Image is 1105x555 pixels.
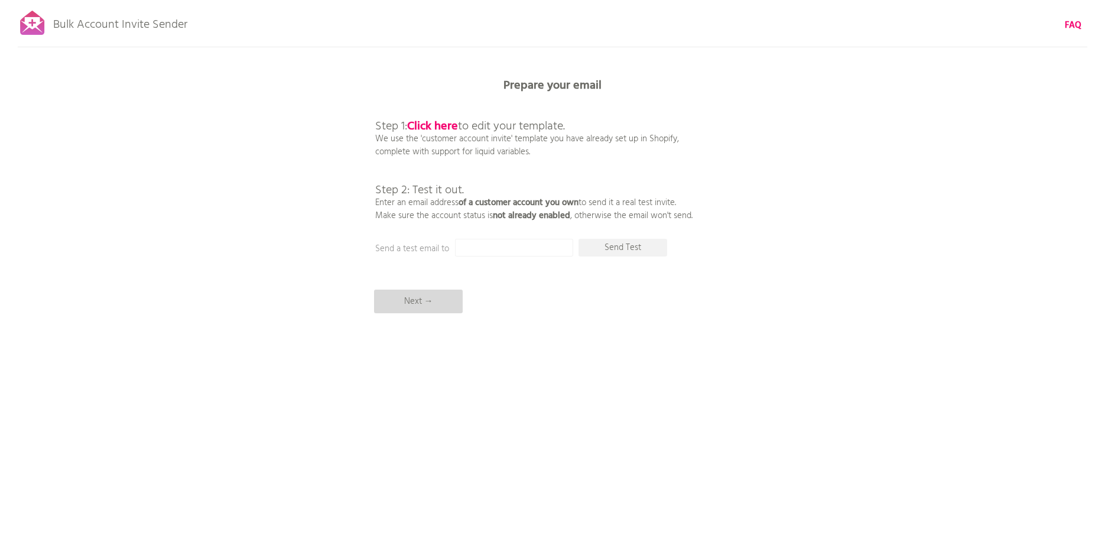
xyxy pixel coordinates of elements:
b: Prepare your email [503,76,602,95]
p: Bulk Account Invite Sender [53,7,187,37]
a: FAQ [1065,19,1081,32]
span: Step 1: to edit your template. [375,117,565,136]
p: Send a test email to [375,242,612,255]
p: We use the 'customer account invite' template you have already set up in Shopify, complete with s... [375,95,693,222]
p: Send Test [578,239,667,257]
a: Click here [407,117,458,136]
p: Next → [374,290,463,313]
b: not already enabled [493,209,570,223]
b: FAQ [1065,18,1081,33]
b: of a customer account you own [459,196,578,210]
span: Step 2: Test it out. [375,181,464,200]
